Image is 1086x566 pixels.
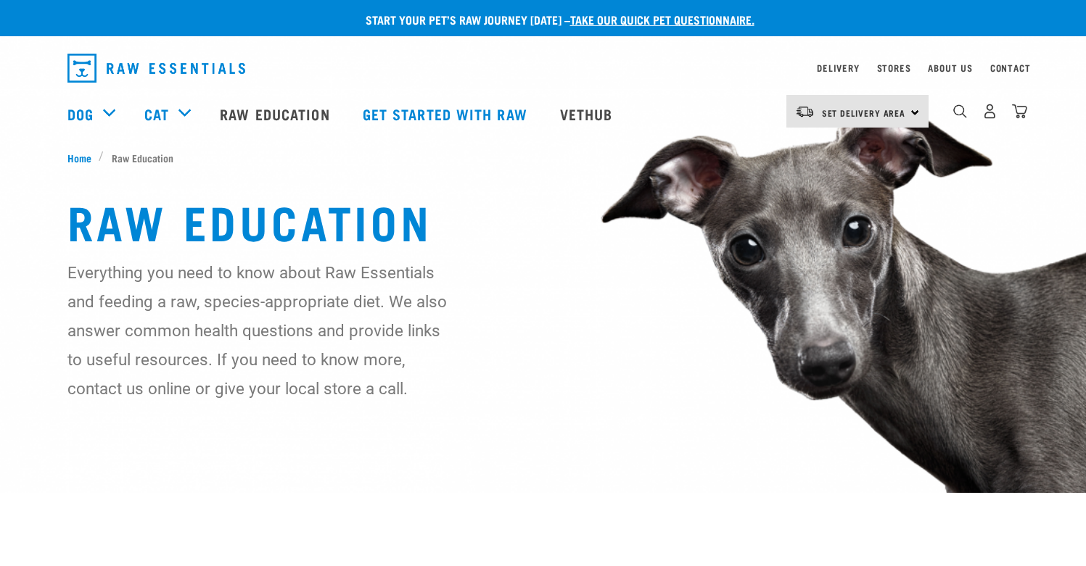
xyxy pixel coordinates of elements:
a: About Us [928,65,972,70]
a: Home [67,150,99,165]
a: Get started with Raw [348,85,546,143]
img: home-icon-1@2x.png [953,104,967,118]
a: Delivery [817,65,859,70]
a: Dog [67,103,94,125]
a: Contact [990,65,1031,70]
a: Cat [144,103,169,125]
img: Raw Essentials Logo [67,54,245,83]
span: Set Delivery Area [822,110,906,115]
a: Raw Education [205,85,347,143]
a: take our quick pet questionnaire. [570,16,754,22]
span: Home [67,150,91,165]
a: Vethub [546,85,631,143]
p: Everything you need to know about Raw Essentials and feeding a raw, species-appropriate diet. We ... [67,258,448,403]
img: user.png [982,104,997,119]
img: home-icon@2x.png [1012,104,1027,119]
img: van-moving.png [795,105,815,118]
nav: dropdown navigation [56,48,1031,88]
a: Stores [877,65,911,70]
h1: Raw Education [67,194,1019,246]
nav: breadcrumbs [67,150,1019,165]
